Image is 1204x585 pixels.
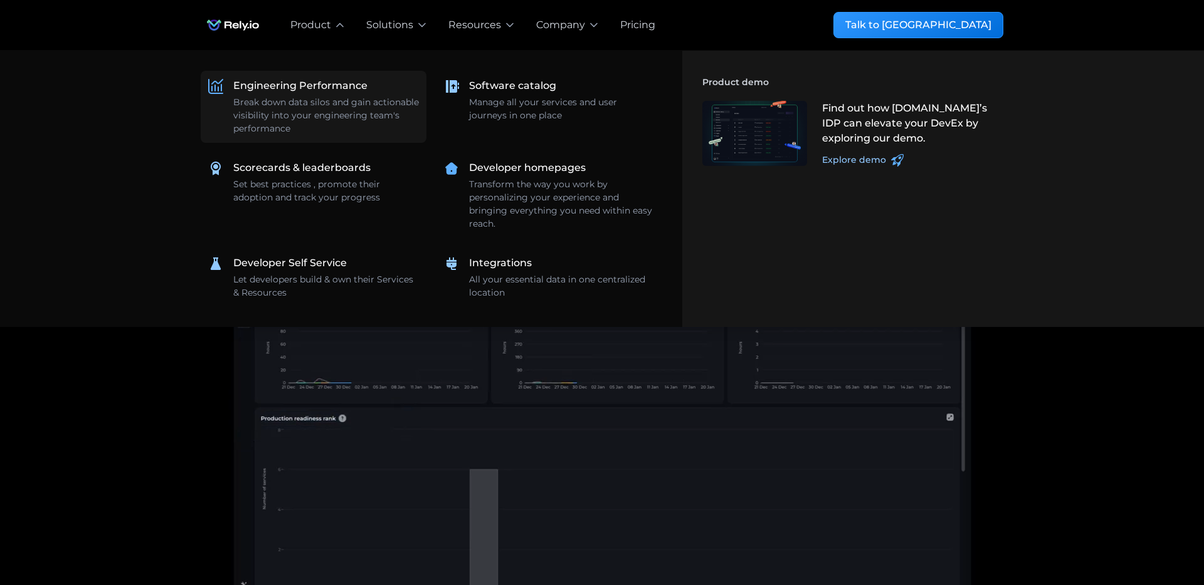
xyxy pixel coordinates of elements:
a: Talk to [GEOGRAPHIC_DATA] [833,12,1003,38]
div: Integrations [469,256,532,271]
a: Find out how [DOMAIN_NAME]’s IDP can elevate your DevEx by exploring our demo.Explore demo [695,93,1003,174]
div: Company [536,18,585,33]
div: Engineering Performance [233,78,367,93]
div: Software catalog [469,78,556,93]
a: home [201,13,265,38]
a: Pricing [620,18,655,33]
div: Solutions [366,18,413,33]
a: Engineering PerformanceBreak down data silos and gain actionable visibility into your engineering... [201,71,426,143]
a: Scorecards & leaderboardsSet best practices , promote their adoption and track your progress [201,153,426,212]
div: Product [290,18,331,33]
div: Set best practices , promote their adoption and track your progress [233,178,419,204]
div: Explore demo [822,153,886,167]
div: Developer Self Service [233,256,347,271]
div: Resources [448,18,501,33]
div: Manage all your services and user journeys in one place [469,96,655,122]
a: Developer Self ServiceLet developers build & own their Services & Resources [201,248,426,307]
div: Scorecards & leaderboards [233,160,371,175]
div: All your essential data in one centralized location [469,273,655,299]
a: Developer homepagesTransform the way you work by personalizing your experience and bringing every... [436,153,662,238]
img: Rely.io logo [201,13,265,38]
h4: Product demo [702,71,1003,93]
div: Break down data silos and gain actionable visibility into your engineering team's performance [233,96,419,135]
div: Developer homepages [469,160,586,175]
div: Find out how [DOMAIN_NAME]’s IDP can elevate your DevEx by exploring our demo. [822,101,996,146]
a: Software catalogManage all your services and user journeys in one place [436,71,662,130]
div: Talk to [GEOGRAPHIC_DATA] [845,18,991,33]
div: Let developers build & own their Services & Resources [233,273,419,299]
a: IntegrationsAll your essential data in one centralized location [436,248,662,307]
div: Transform the way you work by personalizing your experience and bringing everything you need with... [469,178,655,230]
iframe: Chatbot [1121,502,1186,567]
